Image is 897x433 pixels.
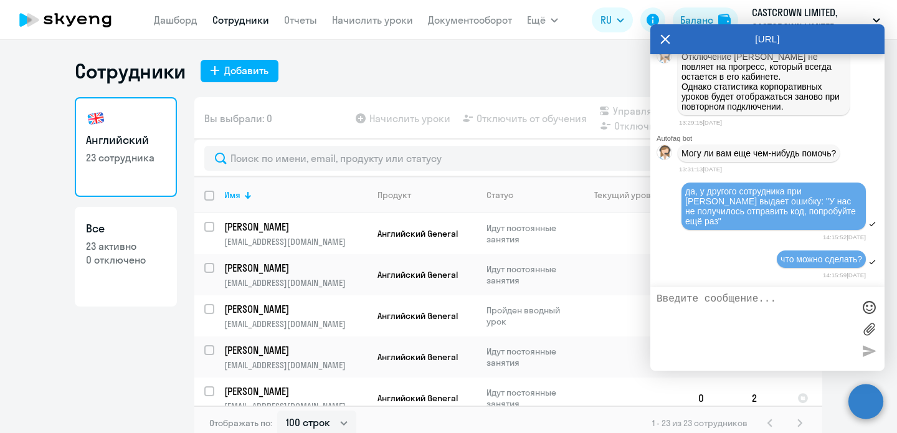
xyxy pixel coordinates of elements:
[657,145,673,163] img: bot avatar
[224,220,367,234] a: [PERSON_NAME]
[86,108,106,128] img: english
[486,387,572,409] p: Идут постоянные занятия
[86,239,166,253] p: 23 активно
[224,236,367,247] p: [EMAIL_ADDRESS][DOMAIN_NAME]
[284,14,317,26] a: Отчеты
[428,14,512,26] a: Документооборот
[201,60,278,82] button: Добавить
[224,318,367,330] p: [EMAIL_ADDRESS][DOMAIN_NAME]
[377,310,458,321] span: Английский General
[681,52,846,112] p: Отключение [PERSON_NAME] не повляет на прогресс, который всегда остается в его кабинете. Однако с...
[377,189,476,201] div: Продукт
[224,302,367,316] a: [PERSON_NAME]
[75,207,177,307] a: Все23 активно0 отключено
[224,220,365,234] p: [PERSON_NAME]
[486,264,572,286] p: Идут постоянные занятия
[224,261,365,275] p: [PERSON_NAME]
[679,119,722,126] time: 13:29:15[DATE]
[685,186,858,226] span: да, у другого сотрудника при [PERSON_NAME] выдает ошибку: "У нас не получилось отправить код, поп...
[752,5,868,35] p: CASTCROWN LIMITED, CASTCROWN LIMITED
[75,59,186,83] h1: Сотрудники
[486,189,572,201] div: Статус
[224,384,367,398] a: [PERSON_NAME]
[718,14,731,26] img: balance
[224,277,367,288] p: [EMAIL_ADDRESS][DOMAIN_NAME]
[154,14,197,26] a: Дашборд
[657,49,673,67] img: bot avatar
[377,351,458,363] span: Английский General
[592,7,633,32] button: RU
[224,384,365,398] p: [PERSON_NAME]
[204,146,812,171] input: Поиск по имени, email, продукту или статусу
[823,272,866,278] time: 14:15:59[DATE]
[582,189,688,201] div: Текущий уровень
[86,221,166,237] h3: Все
[527,7,558,32] button: Ещё
[332,14,413,26] a: Начислить уроки
[679,166,722,173] time: 13:31:13[DATE]
[673,7,738,32] button: Балансbalance
[377,189,411,201] div: Продукт
[486,346,572,368] p: Идут постоянные занятия
[527,12,546,27] span: Ещё
[86,253,166,267] p: 0 отключено
[75,97,177,197] a: Английский23 сотрудника
[742,378,787,419] td: 2
[486,305,572,327] p: Пройден вводный урок
[680,12,713,27] div: Баланс
[860,320,878,338] label: Лимит 10 файлов
[823,234,866,240] time: 14:15:52[DATE]
[86,151,166,164] p: 23 сотрудника
[600,12,612,27] span: RU
[688,378,742,419] td: 0
[377,228,458,239] span: Английский General
[212,14,269,26] a: Сотрудники
[594,189,665,201] div: Текущий уровень
[224,189,240,201] div: Имя
[204,111,272,126] span: Вы выбрали: 0
[86,132,166,148] h3: Английский
[224,401,367,412] p: [EMAIL_ADDRESS][DOMAIN_NAME]
[681,148,836,158] p: Могу ли вам еще чем-нибудь помочь?
[486,189,513,201] div: Статус
[224,63,268,78] div: Добавить
[746,5,886,35] button: CASTCROWN LIMITED, CASTCROWN LIMITED
[209,417,272,429] span: Отображать по:
[377,393,458,404] span: Английский General
[224,189,367,201] div: Имя
[657,135,885,142] div: Autofaq bot
[224,343,367,357] a: [PERSON_NAME]
[224,261,367,275] a: [PERSON_NAME]
[224,343,365,357] p: [PERSON_NAME]
[652,417,747,429] span: 1 - 23 из 23 сотрудников
[224,359,367,371] p: [EMAIL_ADDRESS][DOMAIN_NAME]
[377,269,458,280] span: Английский General
[486,222,572,245] p: Идут постоянные занятия
[781,254,862,264] span: что можно сделать?
[224,302,365,316] p: [PERSON_NAME]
